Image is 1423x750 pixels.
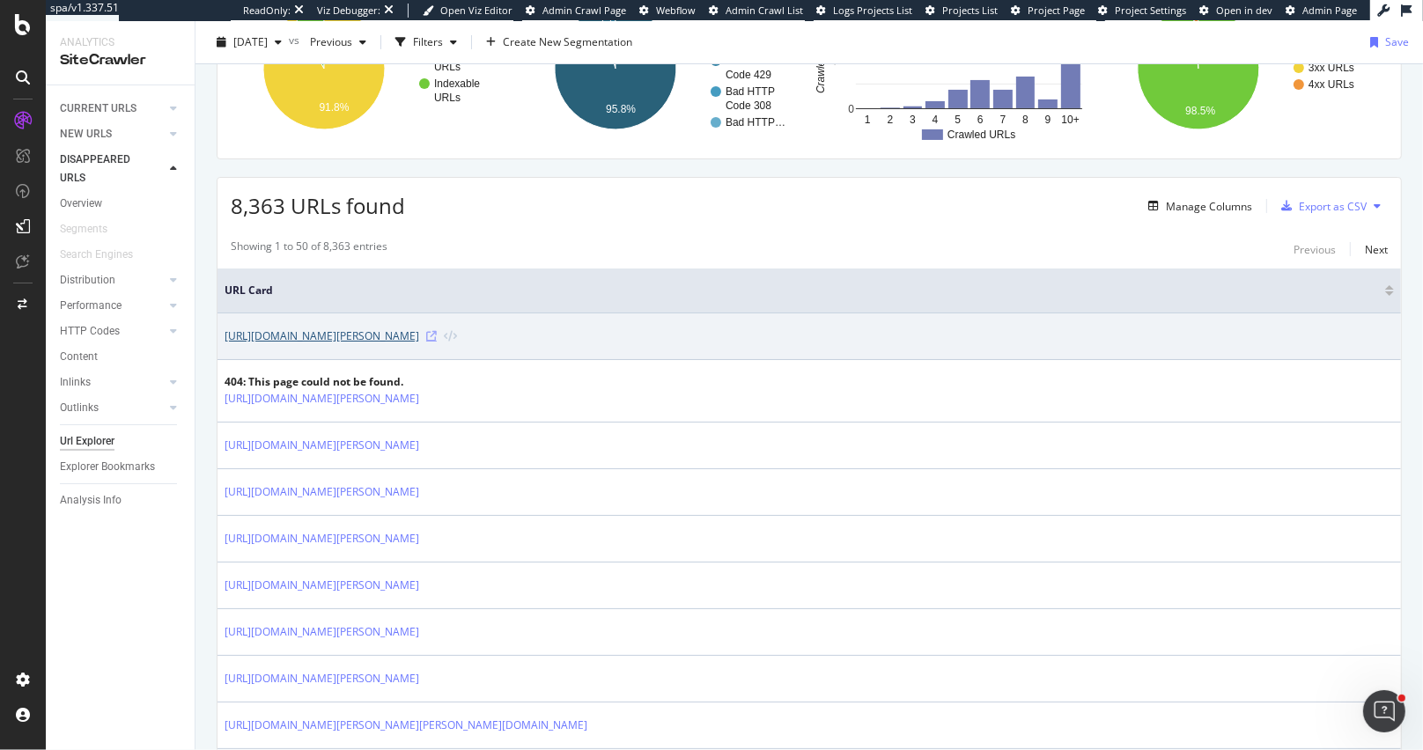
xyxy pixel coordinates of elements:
text: Bad HTTP [726,55,775,67]
div: SiteCrawler [60,50,181,70]
text: 9 [1045,114,1051,126]
div: Analysis Info [60,491,122,510]
a: CURRENT URLS [60,99,165,118]
a: Logs Projects List [816,4,912,18]
a: HTTP Codes [60,322,165,341]
a: Project Settings [1098,4,1186,18]
div: Explorer Bookmarks [60,458,155,476]
a: DISAPPEARED URLS [60,151,165,187]
a: Project Page [1011,4,1085,18]
button: Next [1365,239,1388,260]
div: Inlinks [60,373,91,392]
text: 6 [977,114,984,126]
text: 95.8% [606,103,636,115]
a: [URL][DOMAIN_NAME][PERSON_NAME] [225,670,419,687]
span: Projects List [942,4,998,17]
text: 0 [848,103,854,115]
a: [URL][DOMAIN_NAME][PERSON_NAME] [225,623,419,641]
button: Create New Segmentation [479,28,639,56]
a: Content [60,348,182,366]
text: Crawled URLs [815,26,827,93]
div: Url Explorer [60,432,114,451]
div: Filters [413,34,443,49]
div: ReadOnly: [243,4,291,18]
a: Admin Page [1286,4,1357,18]
text: Bad HTTP… [726,116,785,129]
text: Code 308 [726,99,771,112]
text: 2 [888,114,894,126]
a: Search Engines [60,246,151,264]
text: URLs [434,61,461,73]
a: Visit Online Page [426,331,437,342]
a: [URL][DOMAIN_NAME][PERSON_NAME] [225,577,419,594]
div: CURRENT URLS [60,99,136,118]
a: Url Explorer [60,432,182,451]
span: 2025 Oct. 1st [233,34,268,49]
div: Manage Columns [1166,199,1252,214]
text: 5 [955,114,961,126]
span: Create New Segmentation [503,34,632,49]
a: Admin Crawl List [709,4,803,18]
div: Overview [60,195,102,213]
span: vs [289,33,303,48]
a: Performance [60,297,165,315]
text: 91.8% [319,101,349,114]
text: 8 [1022,114,1029,126]
span: Admin Crawl List [726,4,803,17]
span: Admin Page [1302,4,1357,17]
a: Open in dev [1199,4,1272,18]
div: Previous [1294,242,1336,257]
span: Previous [303,34,352,49]
a: Overview [60,195,182,213]
text: Crawled URLs [947,129,1015,141]
button: Export as CSV [1274,192,1367,220]
text: URLs [434,92,461,104]
text: 1 [865,114,871,126]
text: 3xx URLs [1309,62,1354,74]
iframe: Intercom live chat [1363,690,1405,732]
text: Indexable [434,77,480,90]
a: [URL][DOMAIN_NAME][PERSON_NAME] [225,327,419,345]
div: Segments [60,220,107,239]
a: [URL][DOMAIN_NAME][PERSON_NAME] [225,437,419,454]
span: Open in dev [1216,4,1272,17]
div: Outlinks [60,399,99,417]
span: Open Viz Editor [440,4,512,17]
text: 98.5% [1185,105,1215,117]
a: [URL][DOMAIN_NAME][PERSON_NAME][PERSON_NAME][DOMAIN_NAME] [225,717,587,734]
button: Filters [388,28,464,56]
div: Next [1365,242,1388,257]
div: Search Engines [60,246,133,264]
text: Code 429 [726,69,771,81]
a: Admin Crawl Page [526,4,626,18]
span: Project Settings [1115,4,1186,17]
button: View HTML Source [444,331,457,343]
span: 8,363 URLs found [231,191,405,220]
a: Outlinks [60,399,165,417]
button: [DATE] [210,28,289,56]
text: 3 [910,114,916,126]
span: URL Card [225,283,1381,298]
button: Save [1363,28,1409,56]
a: [URL][DOMAIN_NAME][PERSON_NAME] [225,530,419,548]
button: Previous [1294,239,1336,260]
div: Export as CSV [1299,199,1367,214]
text: Bad HTTP [726,85,775,98]
a: Analysis Info [60,491,182,510]
a: Open Viz Editor [423,4,512,18]
a: Webflow [639,4,696,18]
div: DISAPPEARED URLS [60,151,149,187]
text: 10+ [1062,114,1080,126]
a: Explorer Bookmarks [60,458,182,476]
div: Content [60,348,98,366]
span: Webflow [656,4,696,17]
text: 4xx URLs [1309,78,1354,91]
div: HTTP Codes [60,322,120,341]
div: Performance [60,297,122,315]
div: Save [1385,34,1409,49]
button: Manage Columns [1141,195,1252,217]
span: Logs Projects List [833,4,912,17]
a: Projects List [925,4,998,18]
a: [URL][DOMAIN_NAME][PERSON_NAME] [225,390,419,408]
div: NEW URLS [60,125,112,143]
